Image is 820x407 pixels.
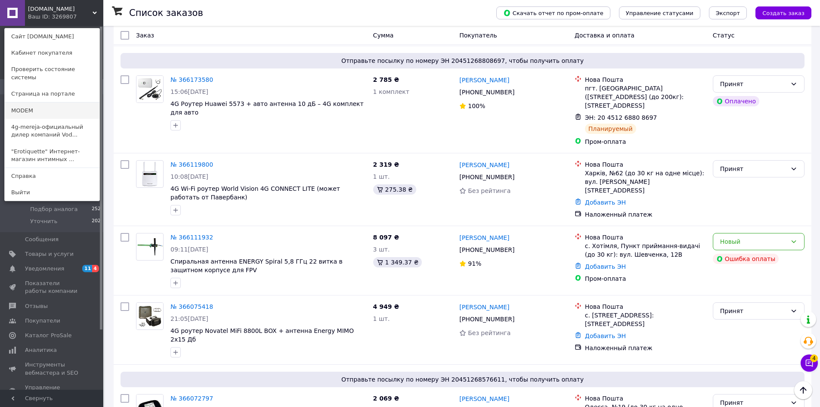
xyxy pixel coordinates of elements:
[136,76,163,103] img: Фото товару
[585,160,706,169] div: Нова Пошта
[30,217,57,225] span: Уточнить
[373,257,422,267] div: 1 349.37 ₴
[25,332,71,339] span: Каталог ProSale
[468,103,485,109] span: 100%
[373,173,390,180] span: 1 шт.
[136,75,164,103] a: Фото товару
[373,315,390,322] span: 1 шт.
[810,354,818,362] span: 4
[747,9,811,16] a: Создать заказ
[170,76,213,83] a: № 366173580
[170,315,208,322] span: 21:05[DATE]
[720,306,787,316] div: Принят
[459,233,509,242] a: [PERSON_NAME]
[170,173,208,180] span: 10:08[DATE]
[720,79,787,89] div: Принят
[755,6,811,19] button: Создать заказ
[5,61,99,85] a: Проверить состояние системы
[794,381,812,399] button: Наверх
[124,56,801,65] span: Отправьте посылку по номеру ЭН 20451268808697, чтобы получить оплату
[136,302,164,330] a: Фото товару
[25,250,74,258] span: Товары и услуги
[25,302,48,310] span: Отзывы
[459,161,509,169] a: [PERSON_NAME]
[585,75,706,84] div: Нова Пошта
[585,242,706,259] div: с. Хотімля, Пункт приймання-видачі (до 30 кг): вул. Шевченка, 12В
[373,32,394,39] span: Сумма
[373,76,399,83] span: 2 785 ₴
[575,32,634,39] span: Доставка и оплата
[585,344,706,352] div: Наложенный платеж
[468,260,481,267] span: 91%
[170,185,340,201] a: 4G Wi-Fi роутер World Vision 4G CONNECT LITE (может работать от Павербанк)
[25,236,59,243] span: Сообщения
[136,303,163,329] img: Фото товару
[459,32,497,39] span: Покупатель
[468,187,511,194] span: Без рейтинга
[170,258,343,273] a: Спиральная антенна ENERGY Spiral 5,8 ГГц 22 витка в защитном корпусе для FPV
[28,5,93,13] span: za5aya.com
[585,394,706,403] div: Нова Пошта
[25,361,80,376] span: Инструменты вебмастера и SEO
[503,9,603,17] span: Скачать отчет по пром-оплате
[170,100,364,116] a: 4G Роутер Huawei 5573 + авто антенна 10 дБ – 4G комплект для авто
[459,395,509,403] a: [PERSON_NAME]
[585,233,706,242] div: Нова Пошта
[716,10,740,16] span: Экспорт
[458,86,516,98] div: [PHONE_NUMBER]
[170,88,208,95] span: 15:06[DATE]
[585,263,626,270] a: Добавить ЭН
[762,10,805,16] span: Создать заказ
[136,160,164,188] a: Фото товару
[25,384,80,399] span: Управление сайтом
[25,265,64,273] span: Уведомления
[713,96,759,106] div: Оплачено
[25,317,60,325] span: Покупатели
[170,246,208,253] span: 09:11[DATE]
[373,161,399,168] span: 2 319 ₴
[585,332,626,339] a: Добавить ЭН
[92,217,101,225] span: 202
[5,143,99,168] a: "Erotiquette" Интернет-магазин интимных ...
[136,238,163,256] img: Фото товару
[92,265,99,272] span: 4
[129,8,203,18] h1: Список заказов
[585,114,657,121] span: ЭН: 20 4512 6880 8697
[170,303,213,310] a: № 366075418
[459,76,509,84] a: [PERSON_NAME]
[720,164,787,174] div: Принят
[28,13,64,21] div: Ваш ID: 3269807
[373,234,399,241] span: 8 097 ₴
[585,169,706,195] div: Харків, №62 (до 30 кг на одне місце): вул. [PERSON_NAME][STREET_ADDRESS]
[5,184,99,201] a: Выйти
[458,313,516,325] div: [PHONE_NUMBER]
[136,161,163,187] img: Фото товару
[720,237,787,246] div: Новый
[709,6,747,19] button: Экспорт
[373,88,409,95] span: 1 комплект
[92,205,101,213] span: 252
[170,234,213,241] a: № 366111932
[5,86,99,102] a: Страница на портале
[585,199,626,206] a: Добавить ЭН
[585,124,636,134] div: Планируемый
[458,171,516,183] div: [PHONE_NUMBER]
[458,244,516,256] div: [PHONE_NUMBER]
[82,265,92,272] span: 11
[585,302,706,311] div: Нова Пошта
[170,327,354,343] a: 4G роутер Novatel MiFi 8800L BOX + антенна Energy MIMO 2x15 Дб
[585,84,706,110] div: пгт. [GEOGRAPHIC_DATA] ([STREET_ADDRESS] (до 200кг): [STREET_ADDRESS]
[619,6,700,19] button: Управление статусами
[5,103,99,119] a: MODEM
[459,303,509,311] a: [PERSON_NAME]
[585,274,706,283] div: Пром-оплата
[373,246,390,253] span: 3 шт.
[136,233,164,261] a: Фото товару
[30,205,78,213] span: Подбор аналога
[5,168,99,184] a: Справка
[25,280,80,295] span: Показатели работы компании
[801,354,818,372] button: Чат с покупателем4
